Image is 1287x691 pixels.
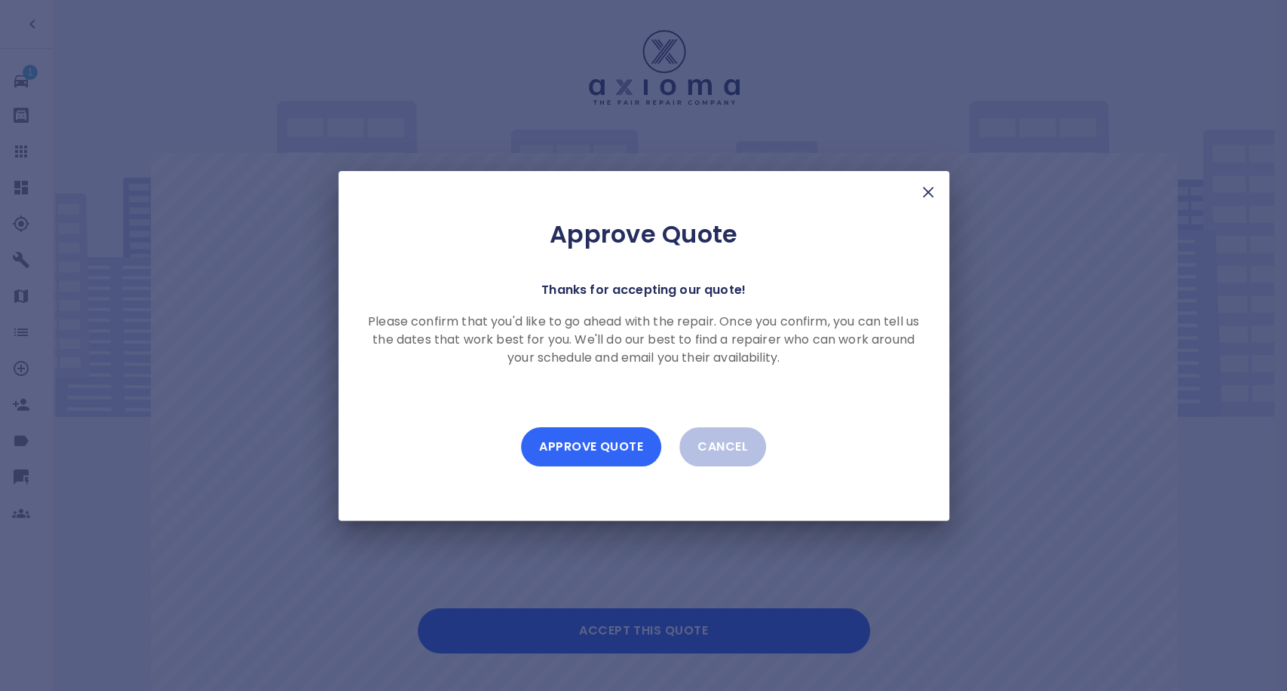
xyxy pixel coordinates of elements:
[919,183,937,201] img: X Mark
[363,219,925,249] h2: Approve Quote
[679,427,766,466] button: Cancel
[521,427,661,466] button: Approve Quote
[363,313,925,367] p: Please confirm that you'd like to go ahead with the repair. Once you confirm, you can tell us the...
[541,280,746,301] p: Thanks for accepting our quote!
